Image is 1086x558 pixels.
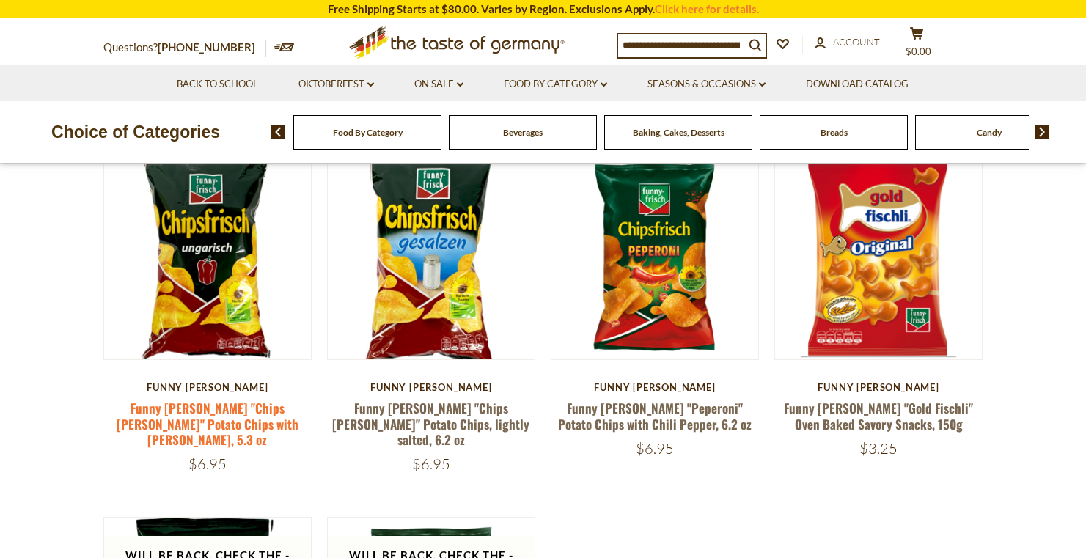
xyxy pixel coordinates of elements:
[774,381,983,393] div: Funny [PERSON_NAME]
[332,399,529,449] a: Funny [PERSON_NAME] "Chips [PERSON_NAME]" Potato Chips, lightly salted, 6.2 oz
[906,45,931,57] span: $0.00
[504,76,607,92] a: Food By Category
[977,127,1002,138] a: Candy
[298,76,374,92] a: Oktoberfest
[327,381,536,393] div: Funny [PERSON_NAME]
[414,76,463,92] a: On Sale
[117,399,298,449] a: Funny [PERSON_NAME] "Chips [PERSON_NAME]" Potato Chips with [PERSON_NAME], 5.3 oz
[806,76,909,92] a: Download Catalog
[271,125,285,139] img: previous arrow
[333,127,403,138] a: Food By Category
[895,26,939,63] button: $0.00
[177,76,258,92] a: Back to School
[158,40,255,54] a: [PHONE_NUMBER]
[859,439,898,458] span: $3.25
[551,152,759,359] img: Funny
[655,2,759,15] a: Click here for details.
[833,36,880,48] span: Account
[784,399,973,433] a: Funny [PERSON_NAME] "Gold Fischli" Oven Baked Savory Snacks, 150g
[188,455,227,473] span: $6.95
[412,455,450,473] span: $6.95
[328,152,535,359] img: Funny
[633,127,724,138] a: Baking, Cakes, Desserts
[1035,125,1049,139] img: next arrow
[551,381,760,393] div: Funny [PERSON_NAME]
[775,152,983,359] img: Funny
[815,34,880,51] a: Account
[503,127,543,138] a: Beverages
[636,439,674,458] span: $6.95
[103,38,266,57] p: Questions?
[104,152,312,359] img: Funny
[103,381,312,393] div: Funny [PERSON_NAME]
[558,399,752,433] a: Funny [PERSON_NAME] "Peperoni" Potato Chips with Chili Pepper, 6.2 oz
[821,127,848,138] a: Breads
[647,76,766,92] a: Seasons & Occasions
